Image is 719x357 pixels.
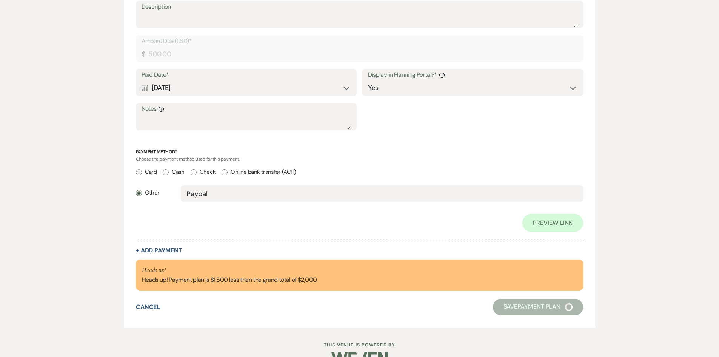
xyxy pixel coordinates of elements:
input: Card [136,169,142,175]
label: Notes [142,104,351,114]
div: Heads up! Payment plan is $1,500 less than the grand total of $2,000. [142,266,317,284]
span: Choose the payment method used for this payment. [136,156,240,162]
button: SavePayment Plan [493,299,584,315]
p: Heads up! [142,266,317,275]
label: Card [136,167,157,177]
label: Amount Due (USD)* [142,36,578,47]
img: loading spinner [565,303,573,311]
label: Paid Date* [142,70,351,80]
input: Other [136,190,142,196]
input: Check [191,169,197,175]
button: + Add Payment [136,247,182,253]
button: Cancel [136,304,160,310]
label: Check [191,167,216,177]
input: Online bank transfer (ACH) [222,169,228,175]
p: Payment Method* [136,148,584,156]
label: Display in Planning Portal?* [368,70,578,80]
label: Cash [163,167,184,177]
label: Description [142,2,578,12]
label: Other [136,188,160,198]
div: [DATE] [142,80,351,95]
label: Online bank transfer (ACH) [222,167,296,177]
input: Cash [163,169,169,175]
a: Preview Link [522,214,583,232]
div: $ [142,49,145,59]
